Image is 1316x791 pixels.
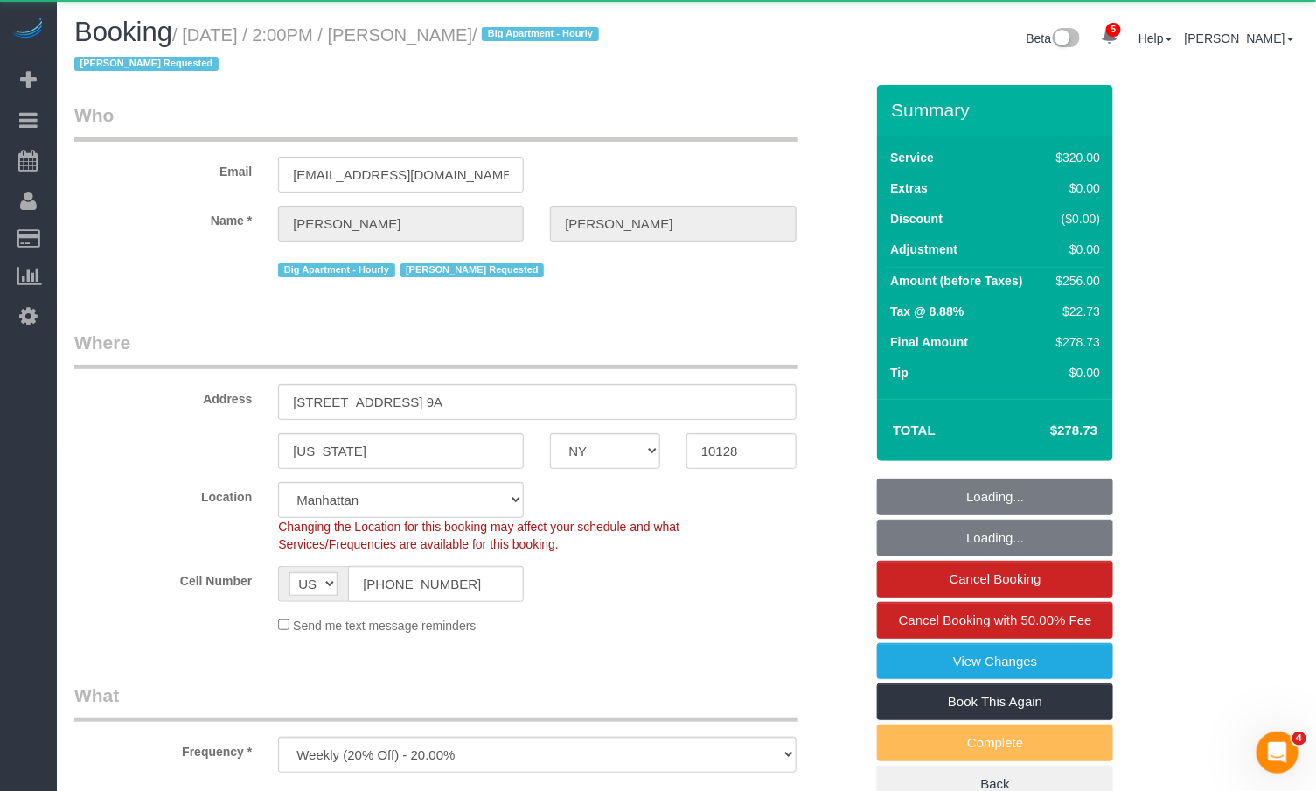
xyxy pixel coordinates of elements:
[278,206,524,241] input: First Name
[61,737,265,760] label: Frequency *
[877,561,1113,598] a: Cancel Booking
[890,333,968,351] label: Final Amount
[1092,17,1126,56] a: 5
[890,210,943,227] label: Discount
[890,179,928,197] label: Extras
[61,566,265,590] label: Cell Number
[61,482,265,506] label: Location
[1138,31,1173,45] a: Help
[1049,364,1100,381] div: $0.00
[61,384,265,408] label: Address
[877,643,1113,680] a: View Changes
[891,100,1104,120] h3: Summary
[61,206,265,229] label: Name *
[890,364,909,381] label: Tip
[1049,333,1100,351] div: $278.73
[1049,149,1100,166] div: $320.00
[890,149,934,166] label: Service
[1049,272,1100,290] div: $256.00
[1049,210,1100,227] div: ($0.00)
[550,206,796,241] input: Last Name
[877,602,1113,639] a: Cancel Booking with 50.00% Fee
[899,612,1092,627] span: Cancel Booking with 50.00% Fee
[400,263,545,277] span: [PERSON_NAME] Requested
[1049,303,1100,320] div: $22.73
[348,566,524,602] input: Cell Number
[61,157,265,180] label: Email
[74,330,798,369] legend: Where
[278,263,394,277] span: Big Apartment - Hourly
[877,683,1113,720] a: Book This Again
[278,157,524,192] input: Email
[74,682,798,722] legend: What
[278,520,679,551] span: Changing the Location for this booking may affect your schedule and what Services/Frequencies are...
[74,25,604,74] small: / [DATE] / 2:00PM / [PERSON_NAME]
[1027,31,1081,45] a: Beta
[893,423,936,437] strong: Total
[74,57,219,71] span: [PERSON_NAME] Requested
[1106,23,1121,37] span: 5
[278,433,524,469] input: City
[890,272,1022,290] label: Amount (before Taxes)
[10,17,45,42] img: Automaid Logo
[686,433,797,469] input: Zip Code
[998,423,1097,438] h4: $278.73
[890,303,964,320] label: Tax @ 8.88%
[74,102,798,142] legend: Who
[890,241,957,258] label: Adjustment
[1049,179,1100,197] div: $0.00
[1185,31,1294,45] a: [PERSON_NAME]
[1049,241,1100,258] div: $0.00
[1257,731,1299,773] iframe: Intercom live chat
[1292,731,1306,745] span: 4
[1051,28,1080,51] img: New interface
[293,619,476,633] span: Send me text message reminders
[482,27,598,41] span: Big Apartment - Hourly
[74,17,172,47] span: Booking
